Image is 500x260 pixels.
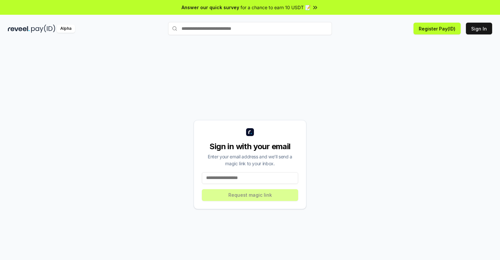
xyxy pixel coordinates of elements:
span: for a chance to earn 10 USDT 📝 [240,4,311,11]
button: Sign In [466,23,492,34]
div: Sign in with your email [202,141,298,152]
div: Alpha [57,25,75,33]
img: pay_id [31,25,55,33]
div: Enter your email address and we’ll send a magic link to your inbox. [202,153,298,167]
button: Register Pay(ID) [413,23,461,34]
img: reveel_dark [8,25,30,33]
span: Answer our quick survey [182,4,239,11]
img: logo_small [246,128,254,136]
